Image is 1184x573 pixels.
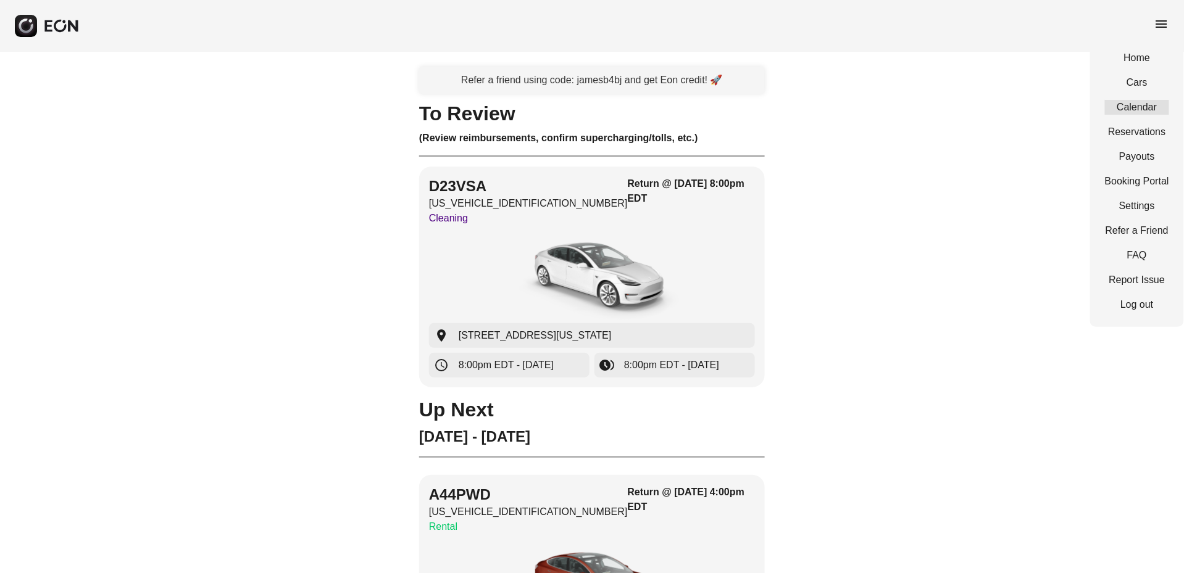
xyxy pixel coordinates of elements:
[434,328,449,343] span: location_on
[599,358,614,373] span: browse_gallery
[1105,199,1169,213] a: Settings
[429,196,628,211] p: [US_VEHICLE_IDENTIFICATION_NUMBER]
[1105,125,1169,139] a: Reservations
[1105,100,1169,115] a: Calendar
[429,485,628,505] h2: A44PWD
[1105,75,1169,90] a: Cars
[459,358,554,373] span: 8:00pm EDT - [DATE]
[429,211,628,226] p: Cleaning
[419,427,765,447] h2: [DATE] - [DATE]
[459,328,611,343] span: [STREET_ADDRESS][US_STATE]
[1105,51,1169,65] a: Home
[429,519,628,534] p: Rental
[429,176,628,196] h2: D23VSA
[429,505,628,519] p: [US_VEHICLE_IDENTIFICATION_NUMBER]
[1105,297,1169,312] a: Log out
[499,231,685,323] img: car
[624,358,719,373] span: 8:00pm EDT - [DATE]
[419,106,765,121] h1: To Review
[419,402,765,417] h1: Up Next
[419,67,765,94] a: Refer a friend using code: jamesb4bj and get Eon credit! 🚀
[1105,223,1169,238] a: Refer a Friend
[1154,17,1169,31] span: menu
[1105,149,1169,164] a: Payouts
[419,167,765,387] button: D23VSA[US_VEHICLE_IDENTIFICATION_NUMBER]CleaningReturn @ [DATE] 8:00pm EDTcar[STREET_ADDRESS][US_...
[434,358,449,373] span: schedule
[1105,248,1169,263] a: FAQ
[628,485,755,514] h3: Return @ [DATE] 4:00pm EDT
[1105,174,1169,189] a: Booking Portal
[628,176,755,206] h3: Return @ [DATE] 8:00pm EDT
[419,131,765,146] h3: (Review reimbursements, confirm supercharging/tolls, etc.)
[1105,273,1169,287] a: Report Issue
